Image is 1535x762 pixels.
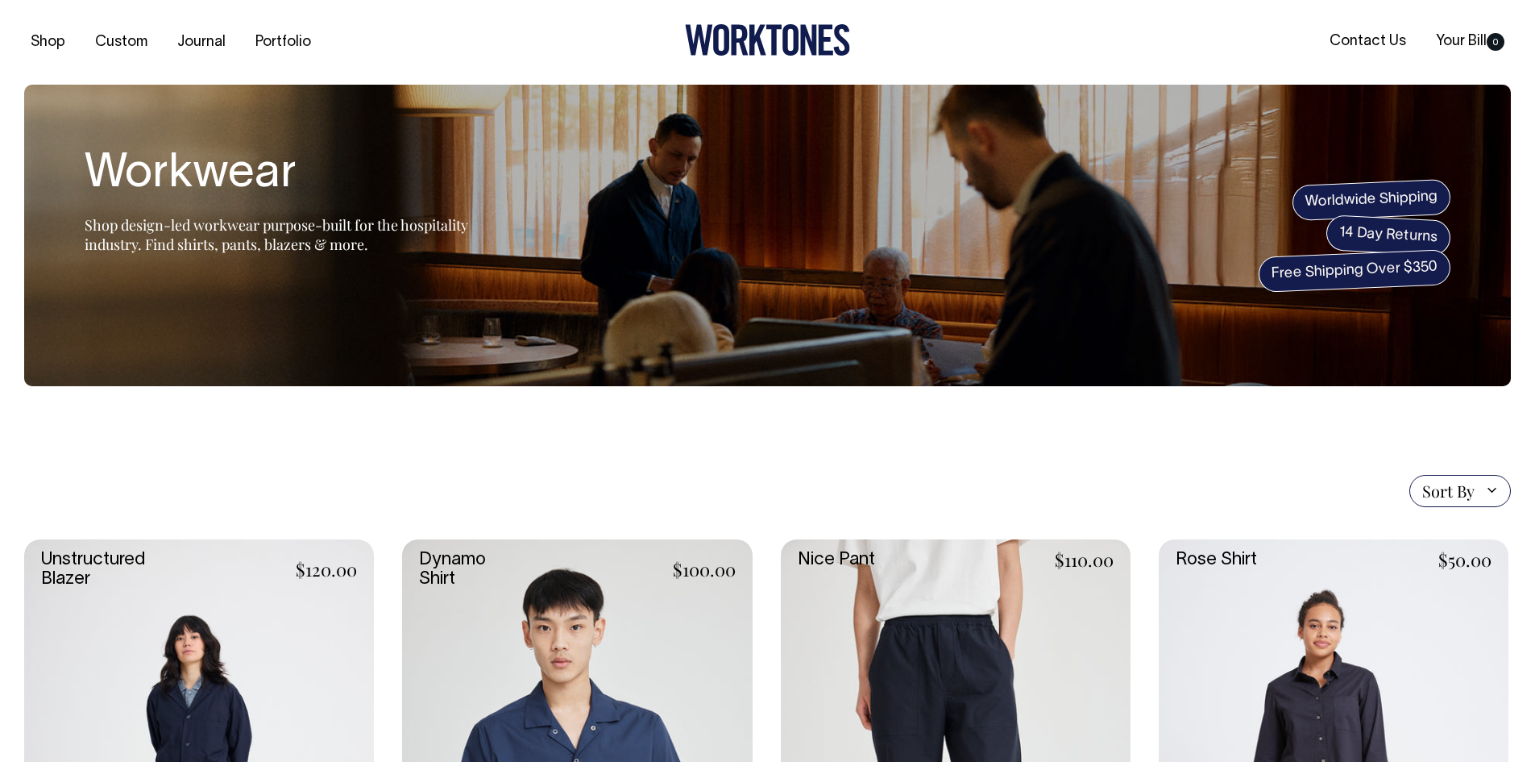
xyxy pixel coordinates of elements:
a: Your Bill0 [1429,28,1511,55]
a: Shop [24,29,72,56]
a: Custom [89,29,154,56]
h1: Workwear [85,149,487,201]
span: Free Shipping Over $350 [1258,249,1451,293]
a: Journal [171,29,232,56]
span: Worldwide Shipping [1292,179,1451,221]
a: Portfolio [249,29,317,56]
a: Contact Us [1323,28,1413,55]
span: 14 Day Returns [1325,214,1451,256]
span: 0 [1487,33,1504,51]
span: Sort By [1422,481,1475,501]
span: Shop design-led workwear purpose-built for the hospitality industry. Find shirts, pants, blazers ... [85,215,468,254]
